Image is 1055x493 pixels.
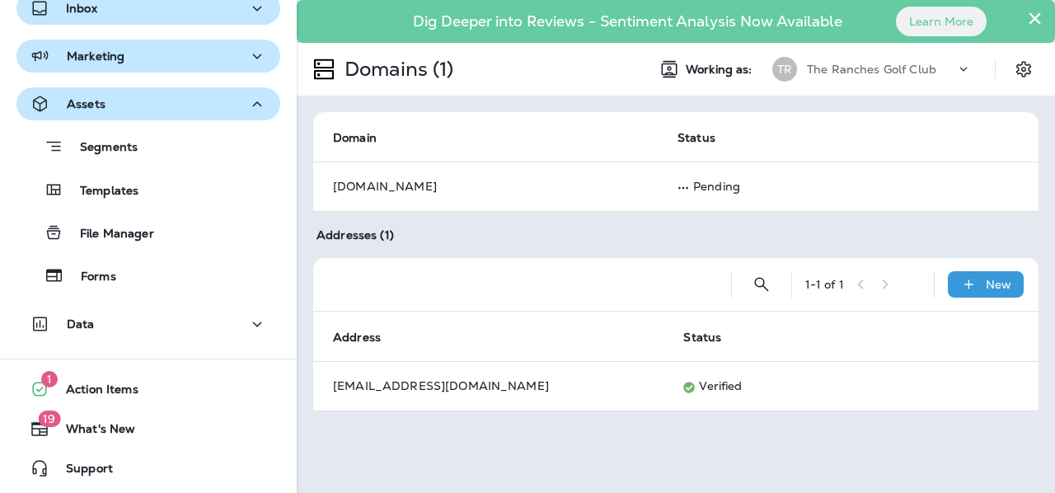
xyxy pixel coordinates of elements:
span: What's New [49,422,135,442]
p: Dig Deeper into Reviews - Sentiment Analysis Now Available [365,19,890,24]
p: Forms [64,270,116,285]
span: Working as: [686,63,756,77]
button: Settings [1009,54,1039,84]
span: Address [333,331,381,345]
button: Support [16,452,280,485]
span: Status [678,130,737,145]
span: Addresses (1) [316,228,394,242]
button: Segments [16,129,280,164]
button: Marketing [16,40,280,73]
span: Domain [333,130,398,145]
p: Domains (1) [338,57,454,82]
p: Assets [67,97,105,110]
p: New [986,278,1011,291]
button: Forms [16,258,280,293]
button: Assets [16,87,280,120]
span: Domain [333,131,377,145]
span: 1 [41,371,58,387]
p: File Manager [63,227,154,242]
p: Templates [63,184,138,200]
span: Status [683,330,743,345]
td: Pending [658,162,999,211]
div: 1 - 1 of 1 [805,278,844,291]
button: Templates [16,172,280,207]
span: Address [333,330,402,345]
span: Status [678,131,715,145]
button: Learn More [896,7,987,36]
span: Support [49,462,113,481]
button: 1Action Items [16,373,280,406]
button: Close [1027,5,1043,31]
button: Data [16,308,280,340]
p: The Ranches Golf Club [807,63,936,76]
button: Search Addresses [745,268,778,301]
td: Verified [663,361,999,411]
td: [DOMAIN_NAME] [313,162,658,211]
button: File Manager [16,215,280,250]
p: Inbox [66,2,97,15]
p: Marketing [67,49,124,63]
div: TR [772,57,797,82]
button: 19What's New [16,412,280,445]
span: Action Items [49,383,138,402]
p: Segments [63,140,138,157]
td: [EMAIL_ADDRESS][DOMAIN_NAME] [313,361,663,411]
p: Data [67,317,95,331]
span: 19 [38,411,60,427]
span: Status [683,331,721,345]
